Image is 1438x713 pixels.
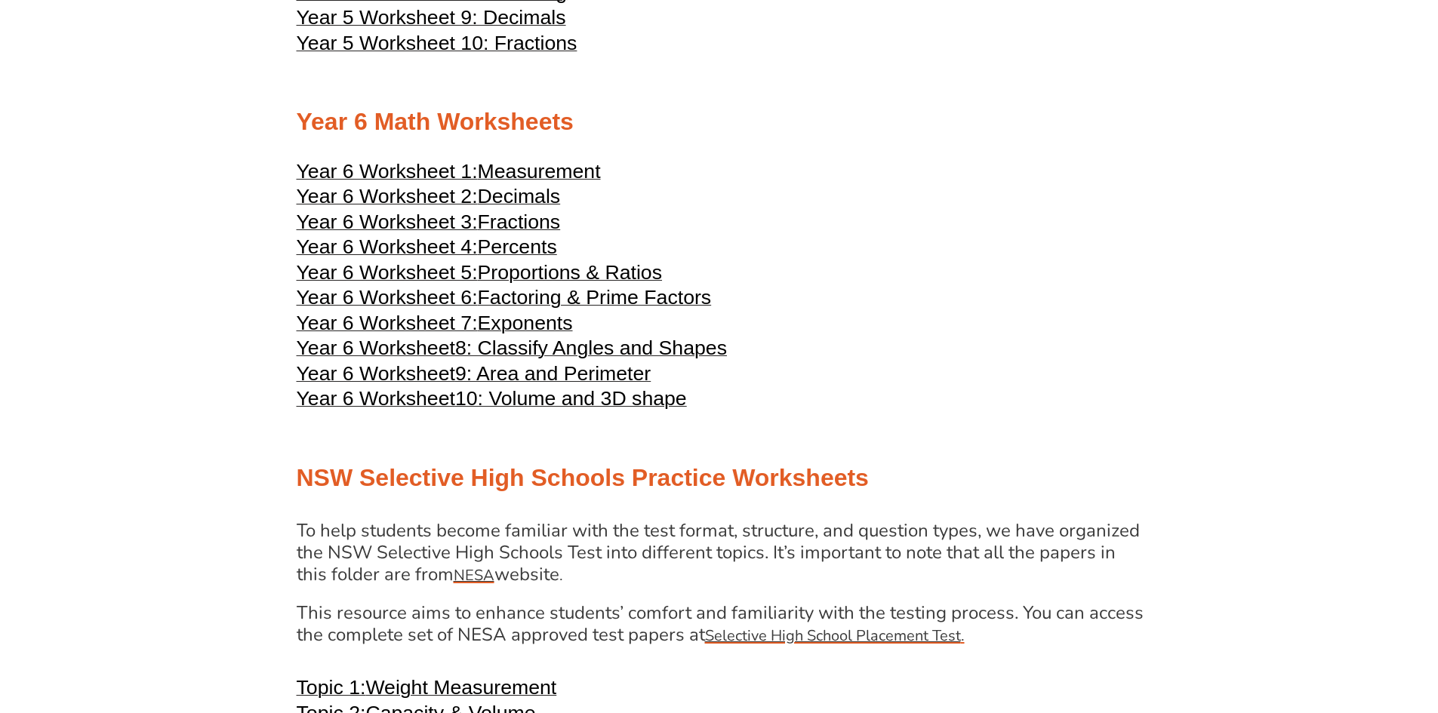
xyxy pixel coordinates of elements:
u: Selective High School Placement Test [705,625,961,646]
span: 8: Classify Angles and Shapes [455,337,727,359]
h4: To help students become familiar with the test format, structure, and question types, we have org... [297,520,1144,586]
span: Factoring & Prime Factors [478,286,712,309]
span: Weight Measurement [365,676,556,699]
span: Year 6 Worksheet [297,337,455,359]
h2: Year 6 Math Worksheets [297,106,1142,138]
span: . [961,625,965,646]
span: Exponents [478,312,573,334]
span: Decimals [478,185,561,207]
a: Year 6 Worksheet9: Area and Perimeter [297,369,651,384]
iframe: Chat Widget [1162,542,1438,713]
a: Year 6 Worksheet10: Volume and 3D shape [297,394,687,409]
a: Topic 1:Weight Measurement [297,683,557,698]
span: 9: Area and Perimeter [455,362,651,385]
a: Year 6 Worksheet 1:Measurement [297,167,601,182]
span: Year 5 Worksheet 9: Decimals [297,6,566,29]
h4: This resource aims to enhance students’ comfort and familiarity with the testing process. You can... [297,602,1144,647]
a: Year 6 Worksheet 5:Proportions & Ratios [297,268,663,283]
a: Year 6 Worksheet 4:Percents [297,242,557,257]
a: Year 6 Worksheet8: Classify Angles and Shapes [297,343,728,358]
a: Year 5 Worksheet 10: Fractions [297,38,577,54]
span: Year 6 Worksheet 6: [297,286,478,309]
span: Proportions & Ratios [478,261,662,284]
span: Year 6 Worksheet 2: [297,185,478,207]
span: 10: Volume and 3D shape [455,387,687,410]
a: Year 6 Worksheet 6:Factoring & Prime Factors [297,293,712,308]
span: Year 6 Worksheet 7: [297,312,478,334]
h2: NSW Selective High Schools Practice Worksheets [297,463,1142,494]
a: Selective High School Placement Test. [705,622,965,647]
span: Year 6 Worksheet 4: [297,235,478,258]
a: NESA [454,562,494,586]
a: Year 6 Worksheet 2:Decimals [297,192,561,207]
span: Year 6 Worksheet [297,362,455,385]
span: Year 6 Worksheet 5: [297,261,478,284]
span: Year 6 Worksheet [297,387,455,410]
span: Year 6 Worksheet 3: [297,211,478,233]
span: Fractions [478,211,561,233]
a: Year 6 Worksheet 7:Exponents [297,318,573,333]
a: Year 5 Worksheet 9: Decimals [297,13,566,28]
span: Percents [478,235,557,258]
span: Measurement [478,160,601,183]
span: Year 6 Worksheet 1: [297,160,478,183]
span: . [559,565,563,585]
span: Year 5 Worksheet 10: Fractions [297,32,577,54]
a: Year 6 Worksheet 3:Fractions [297,217,561,232]
span: NESA [454,565,494,585]
span: Topic 1: [297,676,366,699]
